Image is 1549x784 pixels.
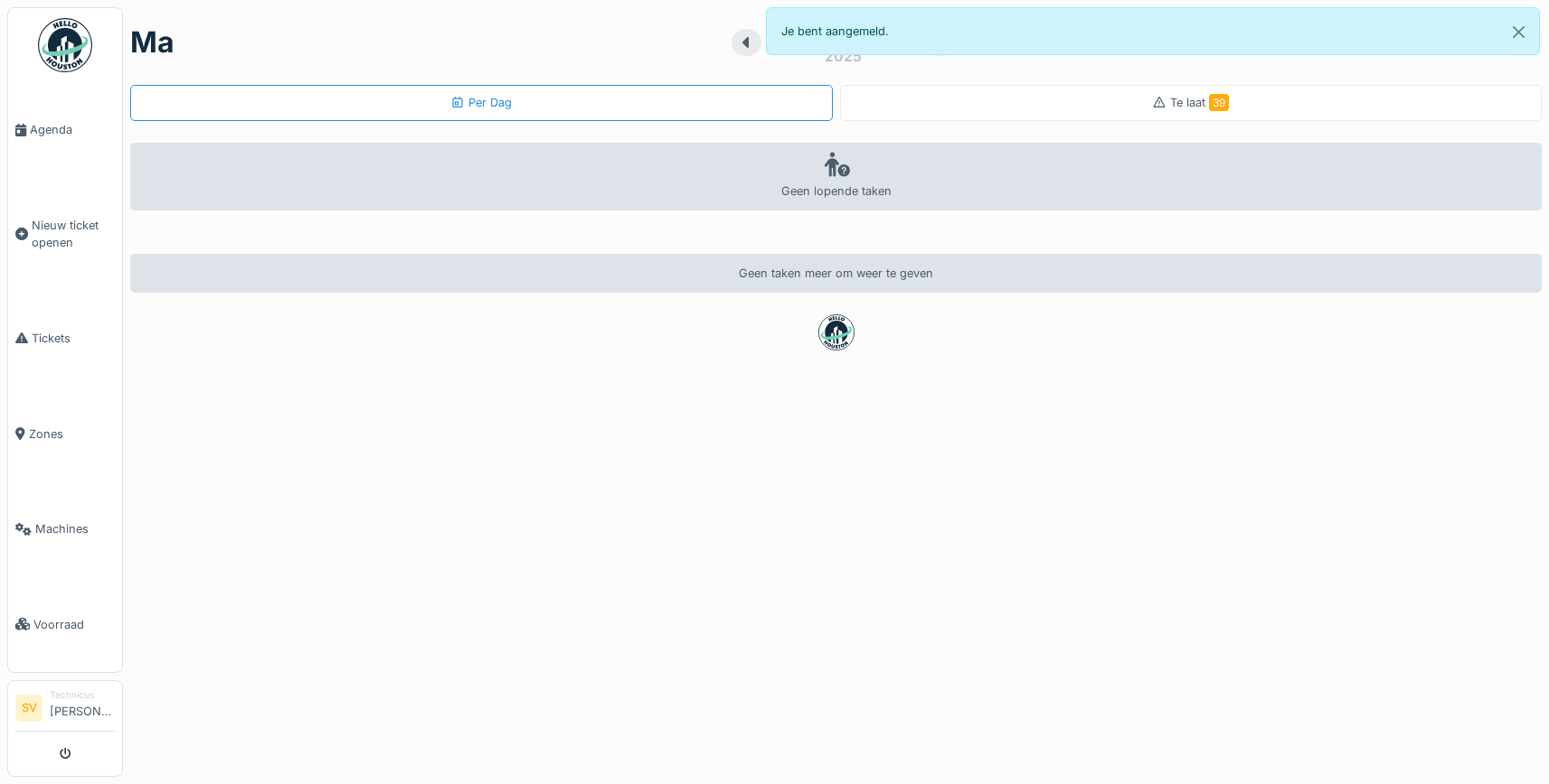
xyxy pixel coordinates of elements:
[825,45,862,67] div: 2025
[8,291,122,387] a: Tickets
[8,82,122,178] a: Agenda
[8,577,122,673] a: Voorraad
[1209,94,1229,111] span: 39
[29,425,115,443] span: Zones
[130,143,1542,210] div: Geen lopende taken
[15,695,43,722] li: SV
[50,688,115,702] div: Technicus
[8,386,122,481] a: Zones
[30,121,115,138] span: Agenda
[33,616,115,633] span: Voorraad
[35,520,115,537] span: Machines
[38,18,92,72] img: Badge_color-CXgf-gQk.svg
[8,178,122,291] a: Nieuw ticket openen
[32,330,115,347] span: Tickets
[450,94,512,111] div: Per Dag
[1170,96,1229,109] span: Te laat
[130,25,175,60] h1: ma
[130,254,1542,293] div: Geen taken meer om weer te geven
[818,314,855,350] img: badge-BVDL4wpA.svg
[8,481,122,577] a: Machines
[32,217,115,251] span: Nieuw ticket openen
[1498,8,1539,56] button: Close
[50,688,115,727] li: [PERSON_NAME]
[15,688,115,732] a: SV Technicus[PERSON_NAME]
[766,7,1541,55] div: Je bent aangemeld.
